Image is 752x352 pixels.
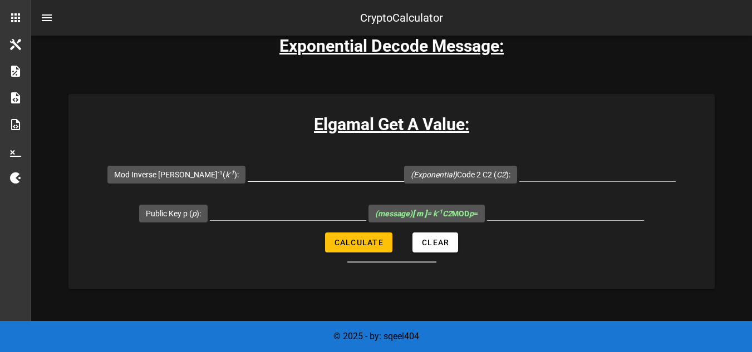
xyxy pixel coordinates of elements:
i: k [225,170,234,179]
h3: Exponential Decode Message: [279,33,504,58]
span: Clear [421,238,449,247]
div: CryptoCalculator [360,9,443,26]
span: MOD = [375,209,478,218]
button: nav-menu-toggle [33,4,60,31]
i: (Exponential) [411,170,457,179]
span: © 2025 - by: sqeel404 [333,331,419,341]
sup: -1 [218,169,223,176]
b: [ m ] [412,209,427,218]
label: Mod Inverse [PERSON_NAME] ( ): [114,169,239,180]
sup: -1 [437,208,443,215]
h3: Elgamal Get A Value: [68,112,715,137]
i: (message) = k C2 [375,209,452,218]
label: Code 2 C2 ( ): [411,169,510,180]
button: Clear [412,232,458,252]
span: Calculate [334,238,384,247]
i: p [192,209,196,218]
button: Calculate [325,232,392,252]
label: Public Key p ( ): [146,208,201,219]
i: C2 [497,170,506,179]
i: p [469,209,474,218]
sup: -1 [229,169,234,176]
